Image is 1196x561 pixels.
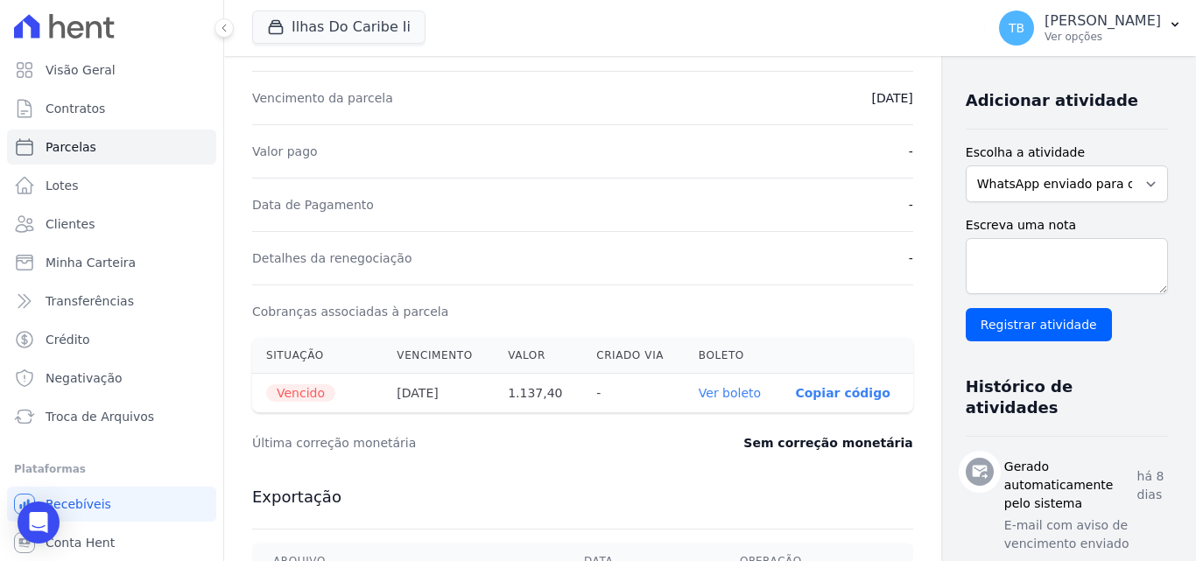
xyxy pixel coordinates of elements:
dt: Data de Pagamento [252,196,374,214]
div: Open Intercom Messenger [18,501,60,543]
span: TB [1009,22,1024,34]
a: Recebíveis [7,487,216,522]
a: Conta Hent [7,525,216,560]
th: Criado via [582,338,685,374]
a: Transferências [7,284,216,319]
span: Minha Carteira [46,254,136,271]
a: Contratos [7,91,216,126]
span: Recebíveis [46,495,111,513]
dt: Detalhes da renegociação [252,249,412,267]
a: Clientes [7,207,216,242]
th: Situação [252,338,383,374]
dd: - [909,196,913,214]
th: Boleto [685,338,782,374]
dt: Cobranças associadas à parcela [252,303,448,320]
dd: [DATE] [871,89,912,107]
h3: Exportação [252,487,913,508]
span: Parcelas [46,138,96,156]
h3: Histórico de atividades [966,376,1154,418]
a: Negativação [7,361,216,396]
p: Ver opções [1045,30,1161,44]
span: Conta Hent [46,534,115,551]
input: Registrar atividade [966,308,1112,341]
p: há 8 dias [1137,467,1168,504]
span: Contratos [46,100,105,117]
h3: Gerado automaticamente pelo sistema [1004,458,1137,513]
th: 1.137,40 [494,374,582,413]
dd: - [909,143,913,160]
div: Plataformas [14,459,209,480]
a: Visão Geral [7,53,216,88]
dt: Valor pago [252,143,318,160]
a: Parcelas [7,130,216,165]
a: Ver boleto [699,386,761,400]
label: Escreva uma nota [966,216,1168,235]
th: - [582,374,685,413]
label: Escolha a atividade [966,144,1168,162]
button: Ilhas Do Caribe Ii [252,11,426,44]
a: Lotes [7,168,216,203]
a: Minha Carteira [7,245,216,280]
button: TB [PERSON_NAME] Ver opções [985,4,1196,53]
span: Troca de Arquivos [46,408,154,425]
span: Clientes [46,215,95,233]
span: Vencido [266,384,335,402]
th: Valor [494,338,582,374]
p: E-mail com aviso de vencimento enviado [1004,516,1168,553]
a: Troca de Arquivos [7,399,216,434]
dd: - [909,249,913,267]
span: Lotes [46,177,79,194]
dt: Última correção monetária [252,434,643,452]
th: Vencimento [383,338,494,374]
span: Negativação [46,369,123,387]
dt: Vencimento da parcela [252,89,393,107]
span: Crédito [46,331,90,348]
h3: Adicionar atividade [966,90,1138,111]
p: [PERSON_NAME] [1045,12,1161,30]
button: Copiar código [795,386,890,400]
a: Crédito [7,322,216,357]
th: [DATE] [383,374,494,413]
dd: Sem correção monetária [743,434,912,452]
span: Visão Geral [46,61,116,79]
span: Transferências [46,292,134,310]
